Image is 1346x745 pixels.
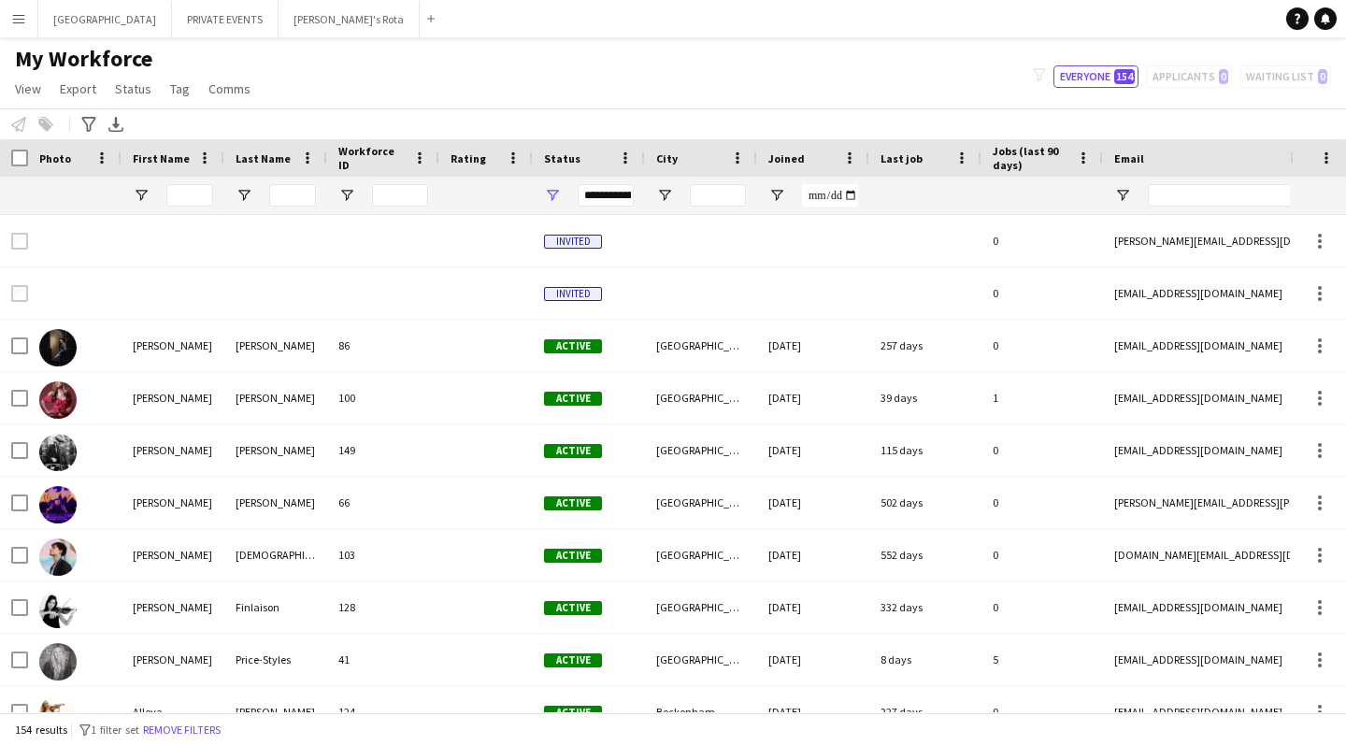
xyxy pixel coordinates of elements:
[1114,151,1144,165] span: Email
[236,151,291,165] span: Last Name
[224,634,327,685] div: Price-Styles
[645,477,757,528] div: [GEOGRAPHIC_DATA]
[133,187,150,204] button: Open Filter Menu
[39,329,77,366] img: Aaron Stewart
[869,634,981,685] div: 8 days
[224,424,327,476] div: [PERSON_NAME]
[133,151,190,165] span: First Name
[757,686,869,738] div: [DATE]
[78,113,100,136] app-action-btn: Advanced filters
[115,80,151,97] span: Status
[122,372,224,423] div: [PERSON_NAME]
[981,686,1103,738] div: 0
[38,1,172,37] button: [GEOGRAPHIC_DATA]
[7,77,49,101] a: View
[757,634,869,685] div: [DATE]
[544,601,602,615] span: Active
[690,184,746,207] input: City Filter Input
[451,151,486,165] span: Rating
[11,233,28,250] input: Row Selection is disabled for this row (unchecked)
[544,549,602,563] span: Active
[122,320,224,371] div: [PERSON_NAME]
[327,581,439,633] div: 128
[544,444,602,458] span: Active
[15,80,41,97] span: View
[122,686,224,738] div: Alleya
[645,529,757,580] div: [GEOGRAPHIC_DATA]
[327,686,439,738] div: 124
[327,529,439,580] div: 103
[544,392,602,406] span: Active
[107,77,159,101] a: Status
[544,706,602,720] span: Active
[208,80,251,97] span: Comms
[981,215,1103,266] div: 0
[757,320,869,371] div: [DATE]
[224,372,327,423] div: [PERSON_NAME]
[869,529,981,580] div: 552 days
[172,1,279,37] button: PRIVATE EVENTS
[1053,65,1138,88] button: Everyone154
[757,581,869,633] div: [DATE]
[645,372,757,423] div: [GEOGRAPHIC_DATA]
[372,184,428,207] input: Workforce ID Filter Input
[544,339,602,353] span: Active
[11,285,28,302] input: Row Selection is disabled for this row (unchecked)
[981,267,1103,319] div: 0
[327,424,439,476] div: 149
[170,80,190,97] span: Tag
[544,151,580,165] span: Status
[993,144,1069,172] span: Jobs (last 90 days)
[1114,187,1131,204] button: Open Filter Menu
[224,529,327,580] div: [DEMOGRAPHIC_DATA]
[39,643,77,681] img: Alice Price-Styles
[224,686,327,738] div: [PERSON_NAME]
[981,529,1103,580] div: 0
[39,434,77,471] img: Aidan Larkin
[122,424,224,476] div: [PERSON_NAME]
[981,634,1103,685] div: 5
[338,144,406,172] span: Workforce ID
[656,187,673,204] button: Open Filter Menu
[327,320,439,371] div: 86
[60,80,96,97] span: Export
[52,77,104,101] a: Export
[122,529,224,580] div: [PERSON_NAME]
[279,1,420,37] button: [PERSON_NAME]'s Rota
[122,634,224,685] div: [PERSON_NAME]
[645,581,757,633] div: [GEOGRAPHIC_DATA]
[869,477,981,528] div: 502 days
[163,77,197,101] a: Tag
[981,424,1103,476] div: 0
[869,686,981,738] div: 227 days
[39,381,77,419] img: Abi Rose Baird
[327,477,439,528] div: 66
[981,372,1103,423] div: 1
[757,477,869,528] div: [DATE]
[544,653,602,667] span: Active
[39,486,77,523] img: Alan Dixon
[645,686,757,738] div: Beckenham
[224,477,327,528] div: [PERSON_NAME]
[327,634,439,685] div: 41
[757,372,869,423] div: [DATE]
[544,287,602,301] span: Invited
[39,538,77,576] img: Alessio Cristiano
[645,634,757,685] div: [GEOGRAPHIC_DATA]
[802,184,858,207] input: Joined Filter Input
[869,372,981,423] div: 39 days
[15,45,152,73] span: My Workforce
[645,424,757,476] div: [GEOGRAPHIC_DATA]
[39,591,77,628] img: Alexandra Finlaison
[39,695,77,733] img: Alleya Weibel
[869,424,981,476] div: 115 days
[757,424,869,476] div: [DATE]
[768,151,805,165] span: Joined
[236,187,252,204] button: Open Filter Menu
[166,184,213,207] input: First Name Filter Input
[327,372,439,423] div: 100
[544,496,602,510] span: Active
[869,581,981,633] div: 332 days
[757,529,869,580] div: [DATE]
[224,581,327,633] div: Finlaison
